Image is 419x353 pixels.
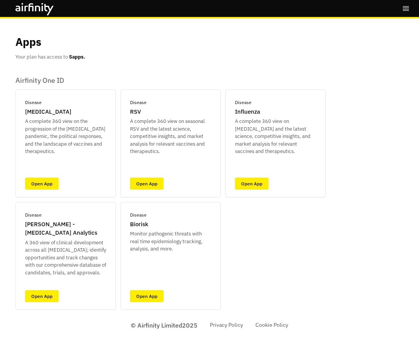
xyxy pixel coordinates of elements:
[25,178,59,190] a: Open App
[130,178,164,190] a: Open App
[15,76,404,85] p: Airfinity One ID
[25,239,106,277] p: A 360 view of clinical development across all [MEDICAL_DATA]; identify opportunities and track ch...
[235,178,269,190] a: Open App
[130,290,164,302] a: Open App
[131,321,198,330] p: © Airfinity Limited 2025
[235,99,252,106] p: Disease
[15,34,41,50] p: Apps
[69,54,85,60] b: 5 apps.
[25,290,59,302] a: Open App
[235,108,260,116] p: Influenza
[25,118,106,155] p: A complete 360 view on the progression of the [MEDICAL_DATA] pandemic, the political responses, a...
[25,212,42,219] p: Disease
[25,99,42,106] p: Disease
[25,220,106,237] p: [PERSON_NAME] - [MEDICAL_DATA] Analytics
[130,108,141,116] p: RSV
[15,53,85,61] p: Your plan has access to
[130,220,148,229] p: Biorisk
[130,212,147,219] p: Disease
[235,118,316,155] p: A complete 360 view on [MEDICAL_DATA] and the latest science, competitive insights, and market an...
[25,108,71,116] p: [MEDICAL_DATA]
[130,230,211,253] p: Monitor pathogenic threats with real time epidemiology tracking, analysis, and more.
[130,118,211,155] p: A complete 360 view on seasonal RSV and the latest science, competitive insights, and market anal...
[130,99,147,106] p: Disease
[210,321,243,329] a: Privacy Policy
[255,321,288,329] a: Cookie Policy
